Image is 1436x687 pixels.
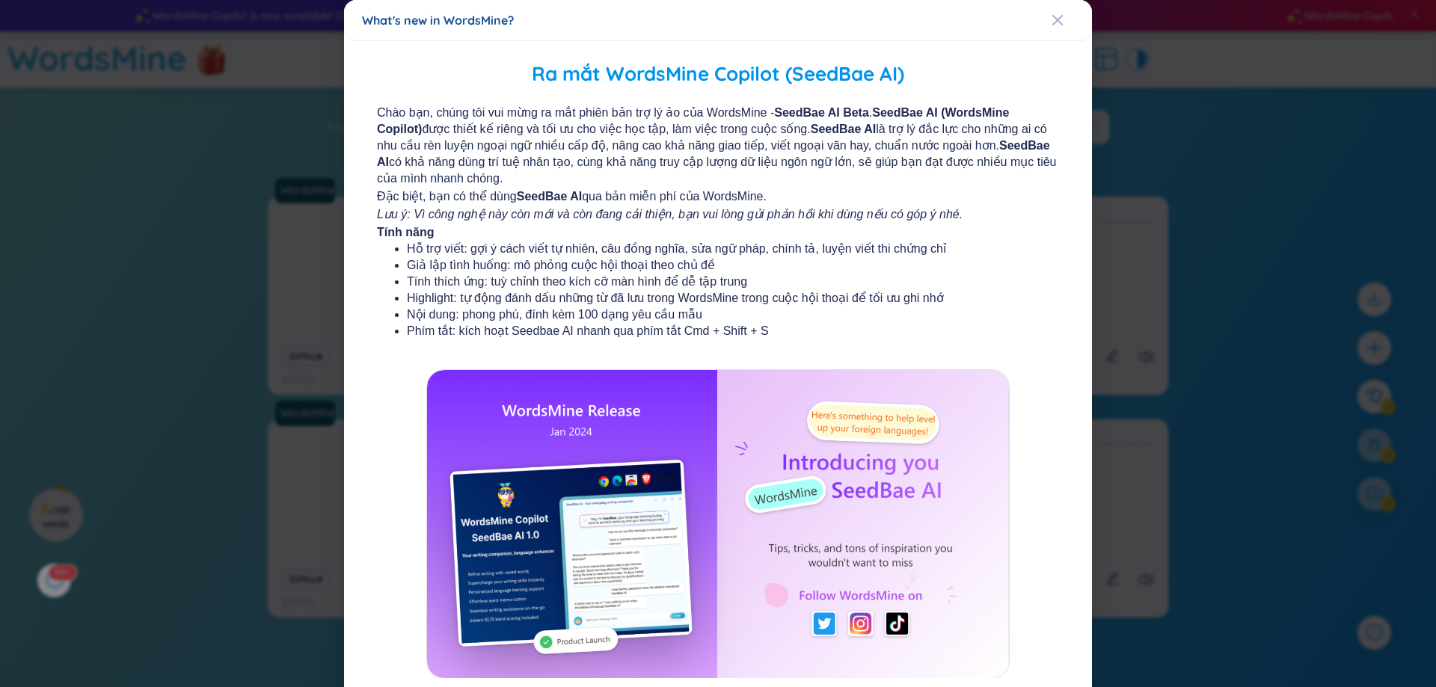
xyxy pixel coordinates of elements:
[407,241,1029,257] li: Hỗ trợ viết: gợi ý cách viết tự nhiên, câu đồng nghĩa, sửa ngữ pháp, chính tả, luyện viết thi chứ...
[377,139,1050,168] b: SeedBae AI
[377,208,963,221] i: Lưu ý: Vì công nghệ này còn mới và còn đang cải thiện, bạn vui lòng gửi phản hồi khi dùng nếu có ...
[407,323,1029,339] li: Phím tắt: kích hoạt Seedbae AI nhanh qua phím tắt Cmd + Shift + S
[517,190,582,203] b: SeedBae AI
[362,12,1074,28] div: What's new in WordsMine?
[811,123,876,135] b: SeedBae AI
[377,105,1059,187] span: Chào bạn, chúng tôi vui mừng ra mắt phiên bản trợ lý ảo của WordsMine - . được thiết kế riêng và ...
[407,306,1029,323] li: Nội dung: phong phú, đính kèm 100 dạng yêu cầu mẫu
[407,274,1029,290] li: Tính thích ứng: tuỳ chỉnh theo kích cỡ màn hình để dễ tập trung
[362,59,1074,90] h2: Ra mắt WordsMine Copilot (SeedBae AI)
[407,290,1029,306] li: Highlight: tự động đánh dấu những từ đã lưu trong WordsMine trong cuộc hội thoại để tối ưu ghi nhớ
[774,106,869,119] b: SeedBae AI Beta
[377,226,434,238] b: Tính năng
[407,257,1029,274] li: Giả lập tình huống: mô phỏng cuộc hội thoại theo chủ đề
[377,188,1059,205] span: Đặc biệt, bạn có thể dùng qua bản miễn phí của WordsMine.
[377,106,1009,135] b: SeedBae AI (WordsMine Copilot)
